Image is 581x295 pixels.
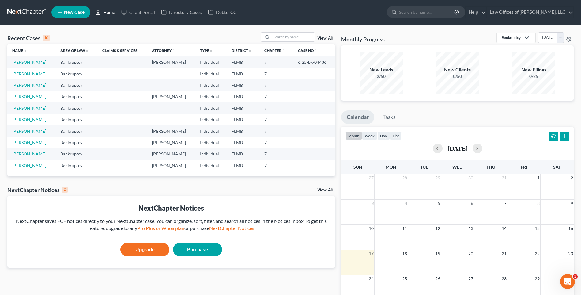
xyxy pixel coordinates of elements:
[501,275,507,282] span: 28
[55,114,97,125] td: Bankruptcy
[420,164,428,170] span: Tue
[534,250,540,257] span: 22
[12,151,46,156] a: [PERSON_NAME]
[55,160,97,171] td: Bankruptcy
[314,49,318,53] i: unfold_more
[147,148,195,160] td: [PERSON_NAME]
[298,48,318,53] a: Case Nounfold_more
[12,59,46,65] a: [PERSON_NAME]
[147,91,195,102] td: [PERSON_NAME]
[200,48,213,53] a: Typeunfold_more
[62,187,68,193] div: 0
[435,174,441,182] span: 29
[85,49,89,53] i: unfold_more
[501,250,507,257] span: 21
[227,79,260,91] td: FLMB
[390,132,402,140] button: list
[502,35,521,40] div: Bankruptcy
[521,164,527,170] span: Fri
[118,7,158,18] a: Client Portal
[259,148,293,160] td: 7
[512,66,555,73] div: New Filings
[435,225,441,232] span: 12
[317,36,333,40] a: View All
[12,105,46,111] a: [PERSON_NAME]
[7,34,50,42] div: Recent Cases
[259,56,293,68] td: 7
[272,33,315,41] input: Search by name...
[227,137,260,148] td: FLMB
[377,110,401,124] a: Tasks
[205,7,240,18] a: DebtorCC
[573,274,578,279] span: 1
[152,48,175,53] a: Attorneyunfold_more
[368,250,374,257] span: 17
[436,66,479,73] div: New Clients
[259,68,293,79] td: 7
[360,66,403,73] div: New Leads
[362,132,377,140] button: week
[512,73,555,79] div: 0/25
[195,148,227,160] td: Individual
[353,164,362,170] span: Sun
[147,125,195,137] td: [PERSON_NAME]
[227,160,260,171] td: FLMB
[371,200,374,207] span: 3
[195,114,227,125] td: Individual
[537,174,540,182] span: 1
[227,114,260,125] td: FLMB
[7,186,68,193] div: NextChapter Notices
[568,250,574,257] span: 23
[470,200,474,207] span: 6
[55,137,97,148] td: Bankruptcy
[317,188,333,192] a: View All
[435,275,441,282] span: 26
[345,132,362,140] button: month
[368,275,374,282] span: 24
[195,79,227,91] td: Individual
[259,102,293,114] td: 7
[341,36,385,43] h3: Monthly Progress
[437,200,441,207] span: 5
[227,102,260,114] td: FLMB
[452,164,462,170] span: Wed
[227,68,260,79] td: FLMB
[466,7,486,18] a: Help
[468,225,474,232] span: 13
[486,164,495,170] span: Thu
[173,243,222,256] a: Purchase
[147,137,195,148] td: [PERSON_NAME]
[402,225,408,232] span: 11
[248,49,252,53] i: unfold_more
[447,145,468,151] h2: [DATE]
[227,56,260,68] td: FLMB
[281,49,285,53] i: unfold_more
[570,200,574,207] span: 9
[259,79,293,91] td: 7
[377,132,390,140] button: day
[560,274,575,289] iframe: Intercom live chat
[436,73,479,79] div: 0/50
[60,48,89,53] a: Area of Lawunfold_more
[386,164,396,170] span: Mon
[232,48,252,53] a: Districtunfold_more
[568,225,574,232] span: 16
[468,275,474,282] span: 27
[501,174,507,182] span: 31
[120,243,169,256] a: Upgrade
[534,225,540,232] span: 15
[97,44,147,56] th: Claims & Services
[259,160,293,171] td: 7
[504,200,507,207] span: 7
[264,48,285,53] a: Chapterunfold_more
[259,91,293,102] td: 7
[435,250,441,257] span: 19
[147,56,195,68] td: [PERSON_NAME]
[137,225,184,231] a: Pro Plus or Whoa plan
[553,164,561,170] span: Sat
[195,91,227,102] td: Individual
[368,225,374,232] span: 10
[209,225,254,231] a: NextChapter Notices
[55,148,97,160] td: Bankruptcy
[43,35,50,41] div: 10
